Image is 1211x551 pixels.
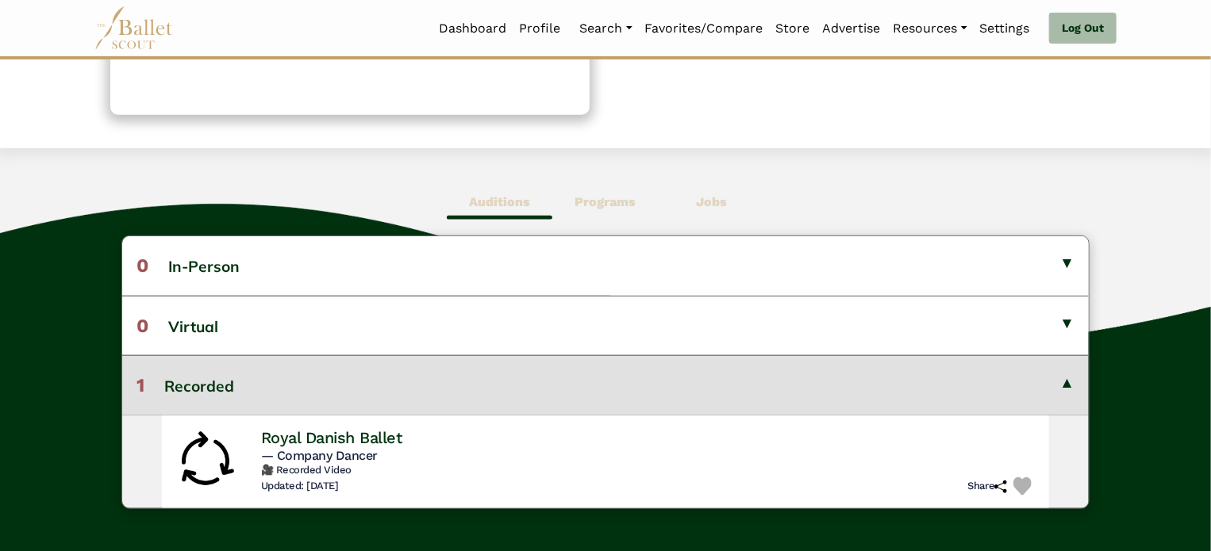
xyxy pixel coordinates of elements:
img: Rolling Audition [174,430,237,493]
b: Jobs [696,194,727,209]
a: Log Out [1049,13,1117,44]
a: Dashboard [433,12,513,45]
b: Programs [575,194,636,209]
h6: Share [968,480,1008,493]
button: 1Recorded [122,355,1090,415]
button: 0Virtual [122,296,1090,355]
h6: Updated: [DATE] [261,480,339,493]
a: Favorites/Compare [639,12,770,45]
a: Settings [974,12,1036,45]
button: 0In-Person [122,236,1090,295]
span: 0 [136,315,148,337]
b: Auditions [469,194,530,209]
a: Advertise [817,12,887,45]
span: 0 [136,254,148,277]
a: Search [574,12,639,45]
a: Store [770,12,817,45]
span: 1 [136,374,144,396]
h4: Royal Danish Ballet [261,427,402,448]
h6: 🎥 Recorded Video [261,464,1038,477]
a: Resources [887,12,974,45]
a: Profile [513,12,567,45]
span: — Company Dancer [261,448,378,463]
